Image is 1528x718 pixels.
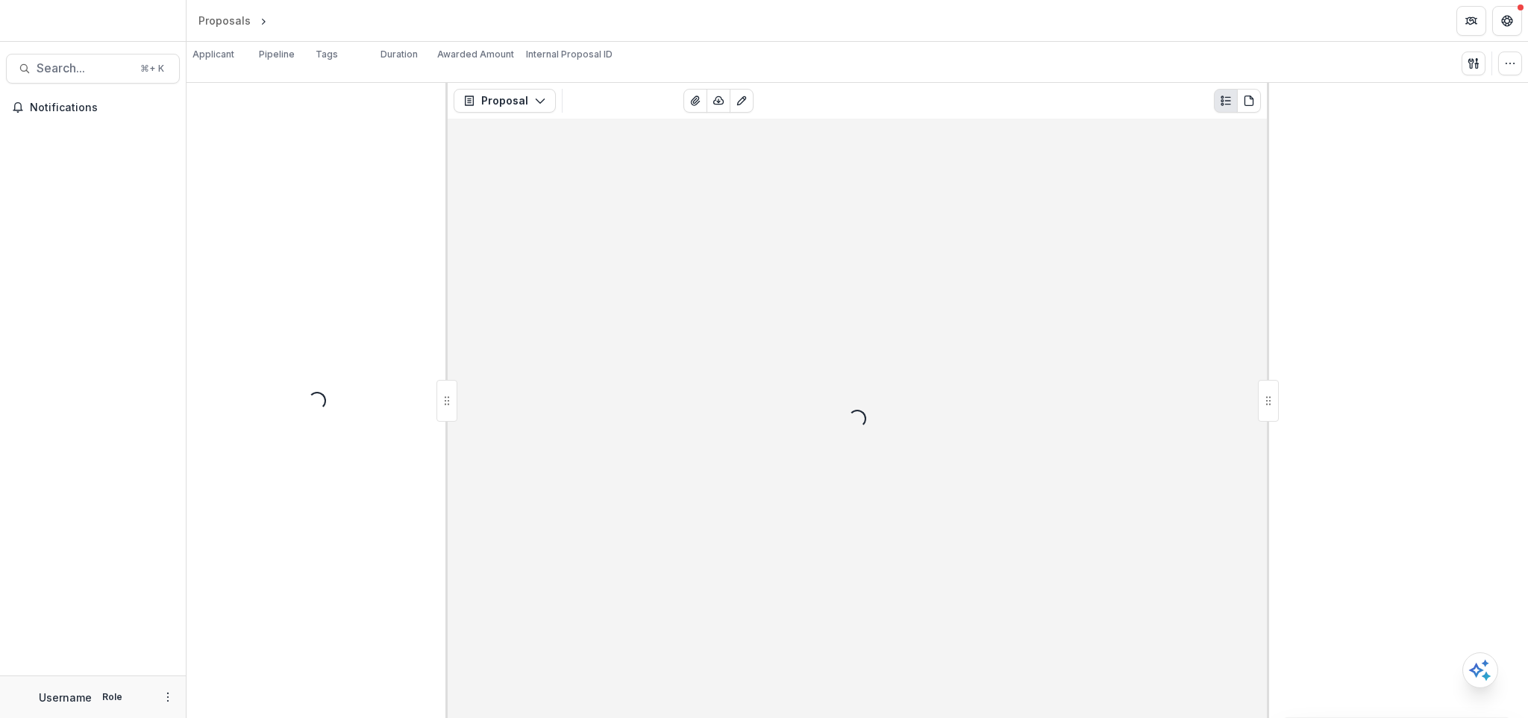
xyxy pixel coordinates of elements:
nav: breadcrumb [192,10,334,31]
p: Username [39,690,92,705]
p: Awarded Amount [437,48,514,61]
div: Proposals [198,13,251,28]
button: Notifications [6,96,180,119]
span: Notifications [30,102,174,114]
p: Internal Proposal ID [526,48,613,61]
p: Duration [381,48,418,61]
button: Get Help [1492,6,1522,36]
p: Role [98,690,127,704]
button: Partners [1456,6,1486,36]
p: Applicant [192,48,234,61]
button: Plaintext view [1214,89,1238,113]
p: Pipeline [259,48,295,61]
div: ⌘ + K [137,60,167,77]
button: Search... [6,54,180,84]
button: Proposal [454,89,556,113]
button: PDF view [1237,89,1261,113]
button: Open AI Assistant [1462,652,1498,688]
p: Tags [316,48,338,61]
button: Edit as form [730,89,754,113]
span: Search... [37,61,131,75]
a: Proposals [192,10,257,31]
button: View Attached Files [683,89,707,113]
button: More [159,688,177,706]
